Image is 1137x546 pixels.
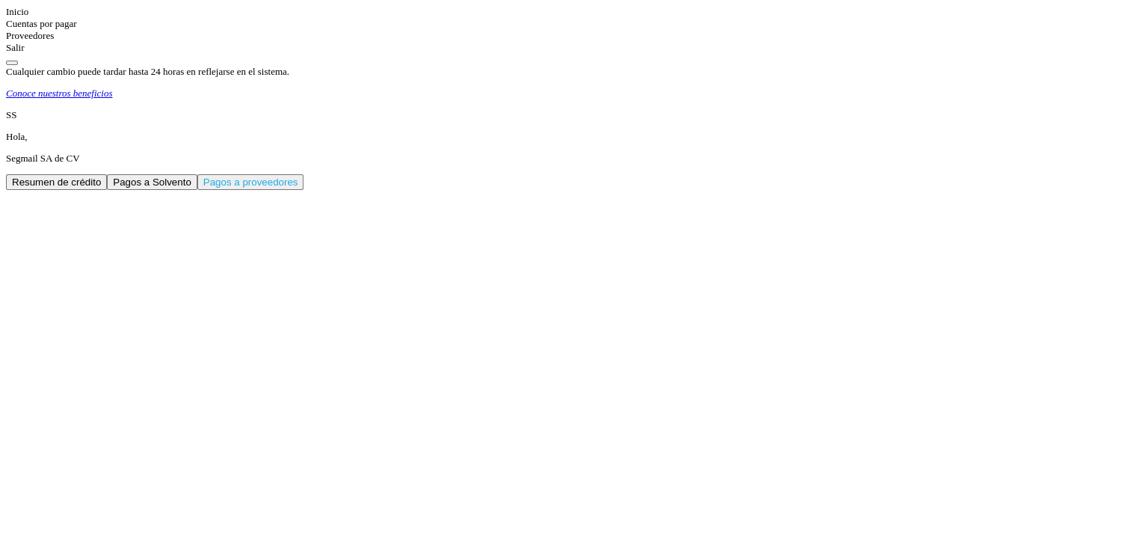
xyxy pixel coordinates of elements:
[6,109,16,120] span: SS
[6,6,28,17] a: Inicio
[6,88,1131,99] a: Conoce nuestros beneficios
[6,42,25,53] a: Salir
[6,6,1131,18] div: Inicio
[6,42,1131,54] div: Salir
[6,18,77,29] a: Cuentas por pagar
[12,177,101,188] span: Resumen de crédito
[6,30,54,41] a: Proveedores
[6,88,113,99] p: Conoce nuestros beneficios
[113,177,191,188] span: Pagos a Solvento
[6,66,1131,78] div: Cualquier cambio puede tardar hasta 24 horas en reflejarse en el sistema.
[6,18,1131,30] div: Cuentas por pagar
[6,153,1131,165] p: Segmail SA de CV
[6,30,1131,42] div: Proveedores
[203,177,298,188] span: Pagos a proveedores
[6,131,1131,143] p: Hola,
